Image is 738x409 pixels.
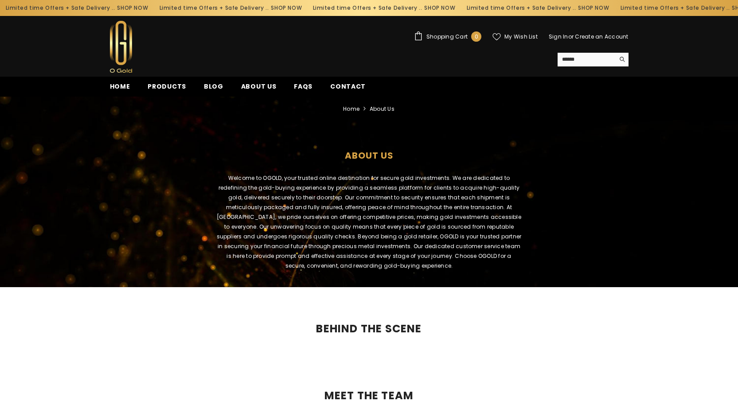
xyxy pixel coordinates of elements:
div: Welcome to OGOLD, your trusted online destination for secure gold investments. We are dedicated t... [203,173,535,271]
a: About us [232,82,285,97]
div: Limited time Offers + Safe Delivery .. [307,1,461,15]
summary: Search [558,53,629,66]
h1: about us [7,135,731,171]
span: My Wish List [504,34,538,39]
a: Create an Account [575,33,628,40]
a: Contact [321,82,375,97]
span: Home [110,82,130,91]
span: Contact [330,82,366,91]
span: About us [241,82,277,91]
img: Ogold Shop [110,21,132,73]
button: Search [615,53,629,66]
a: Shopping Cart [414,31,481,42]
span: 0 [475,32,478,42]
a: Sign In [549,33,568,40]
a: SHOP NOW [578,3,609,13]
a: Products [139,82,195,97]
a: SHOP NOW [270,3,301,13]
a: Blog [195,82,232,97]
a: SHOP NOW [117,3,148,13]
nav: breadcrumbs [7,97,731,117]
span: Blog [204,82,223,91]
span: MEET THE TEAM [316,390,423,401]
h2: BEHIND THE SCENE [110,323,629,335]
span: FAQs [294,82,312,91]
a: SHOP NOW [424,3,455,13]
span: about us [370,104,394,114]
a: Home [101,82,139,97]
a: My Wish List [492,33,538,41]
span: or [568,33,574,40]
div: Limited time Offers + Safe Delivery .. [153,1,307,15]
span: Shopping Cart [426,34,468,39]
span: Products [148,82,186,91]
a: Home [343,104,359,114]
div: Limited time Offers + Safe Delivery .. [461,1,614,15]
a: FAQs [285,82,321,97]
